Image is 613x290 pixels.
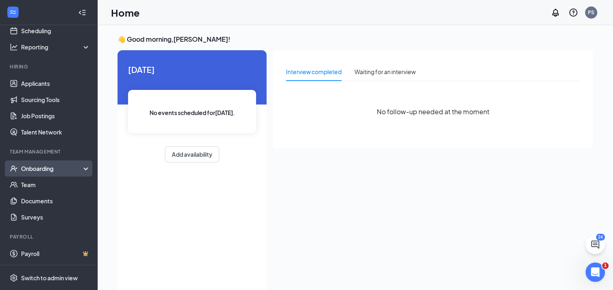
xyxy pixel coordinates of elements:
div: 24 [596,234,605,241]
iframe: Intercom live chat [585,262,605,282]
div: Hiring [10,63,89,70]
h1: Home [111,6,140,19]
svg: Notifications [551,8,560,17]
span: No follow-up needed at the moment [377,107,489,117]
div: Waiting for an interview [355,67,416,76]
svg: Collapse [78,9,86,17]
button: ChatActive [585,235,605,254]
a: Job Postings [21,108,90,124]
svg: Analysis [10,43,18,51]
div: Interview completed [286,67,342,76]
a: Team [21,177,90,193]
h3: 👋 Good morning, [PERSON_NAME] ! [117,35,593,44]
a: Talent Network [21,124,90,140]
svg: QuestionInfo [568,8,578,17]
button: Add availability [165,146,219,162]
div: Reporting [21,43,91,51]
svg: Settings [10,274,18,282]
div: Switch to admin view [21,274,78,282]
a: Applicants [21,75,90,92]
a: Sourcing Tools [21,92,90,108]
div: Onboarding [21,164,83,173]
div: PS [588,9,594,16]
a: Surveys [21,209,90,225]
span: 1 [602,262,609,269]
span: No events scheduled for [DATE] . [150,108,235,117]
svg: ChatActive [590,240,600,249]
div: Team Management [10,148,89,155]
a: PayrollCrown [21,245,90,262]
span: [DATE] [128,63,256,76]
svg: UserCheck [10,164,18,173]
svg: WorkstreamLogo [9,8,17,16]
a: Scheduling [21,23,90,39]
div: Payroll [10,233,89,240]
a: Documents [21,193,90,209]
